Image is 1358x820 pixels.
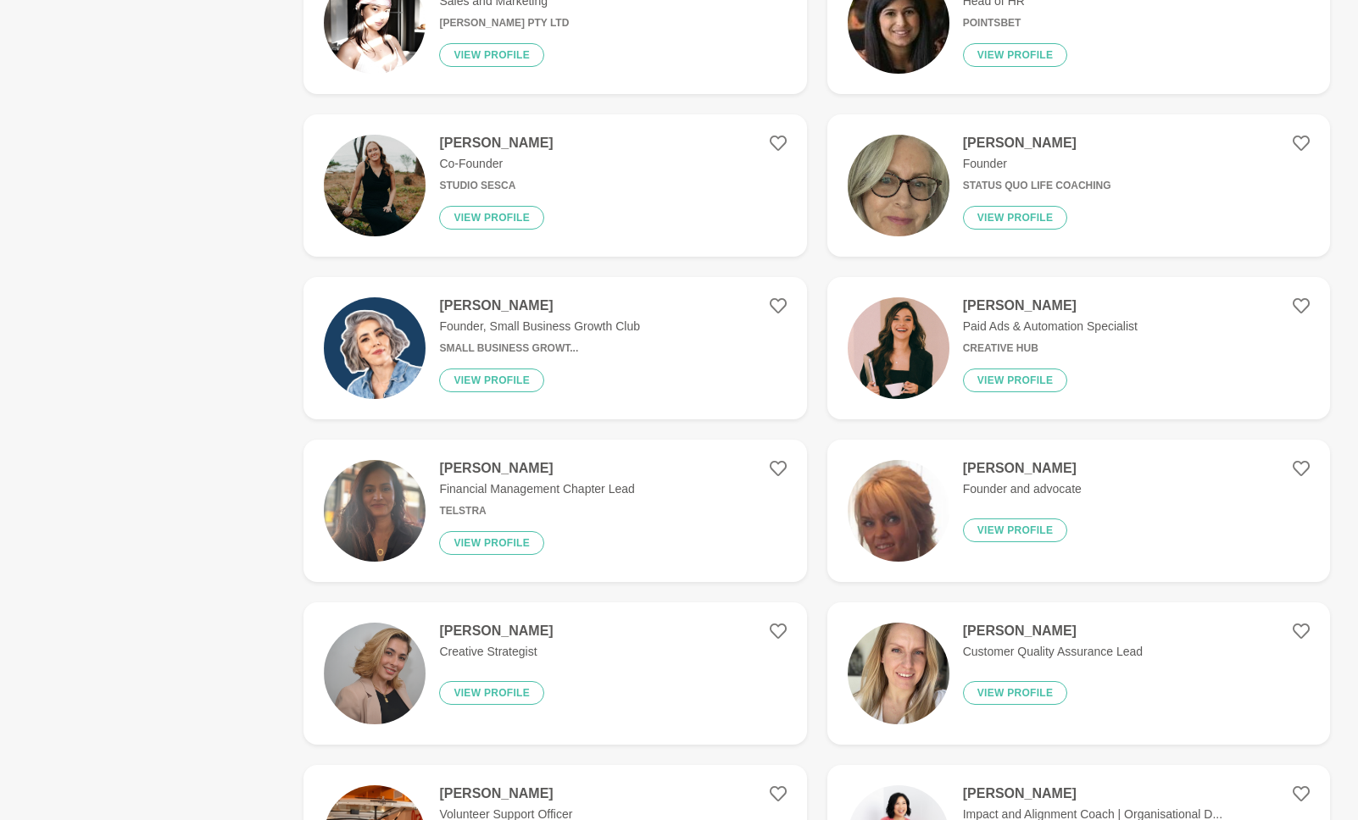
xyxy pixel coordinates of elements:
[324,135,426,236] img: 251263b491060714fa7e64a2c64e6ce2b86e5b5c-1350x2025.jpg
[439,368,544,392] button: View profile
[827,114,1330,257] a: [PERSON_NAME]FounderStatus Quo Life CoachingView profile
[963,785,1222,802] h4: [PERSON_NAME]
[848,135,949,236] img: a2b5ec4cdb7fbacf9b3896bd53efcf5c26ff86ee-1224x1626.jpg
[439,681,544,705] button: View profile
[439,297,640,314] h4: [PERSON_NAME]
[963,43,1068,67] button: View profile
[439,643,553,661] p: Creative Strategist
[963,460,1082,477] h4: [PERSON_NAME]
[827,440,1330,582] a: [PERSON_NAME]Founder and advocateView profile
[439,623,553,640] h4: [PERSON_NAME]
[848,623,949,724] img: b597f9ae19fafff5421daa582dd825c64c1bce3b-480x640.jpg
[303,114,806,257] a: [PERSON_NAME]Co-FounderStudio SescaView profile
[963,368,1068,392] button: View profile
[963,206,1068,230] button: View profile
[963,180,1111,192] h6: Status Quo Life Coaching
[439,531,544,555] button: View profile
[848,297,949,399] img: ee0edfca580b48478b9949b37cc6a4240d151855-1440x1440.webp
[963,623,1143,640] h4: [PERSON_NAME]
[963,681,1068,705] button: View profile
[324,297,426,399] img: 03bfb53124d49694adad274760d762930bde5657-1080x1080.jpg
[963,318,1138,335] p: Paid Ads & Automation Specialist
[439,785,572,802] h4: [PERSON_NAME]
[963,297,1138,314] h4: [PERSON_NAME]
[827,602,1330,745] a: [PERSON_NAME]Customer Quality Assurance LeadView profile
[963,17,1077,30] h6: PointsBet
[303,277,806,419] a: [PERSON_NAME]Founder, Small Business Growth ClubSmall Business Growt...View profile
[827,277,1330,419] a: [PERSON_NAME]Paid Ads & Automation SpecialistCreative HubView profile
[963,135,1111,152] h4: [PERSON_NAME]
[439,342,640,355] h6: Small Business Growt...
[963,155,1111,173] p: Founder
[303,602,806,745] a: [PERSON_NAME]Creative StrategistView profile
[439,135,553,152] h4: [PERSON_NAME]
[439,43,544,67] button: View profile
[439,318,640,335] p: Founder, Small Business Growth Club
[963,518,1068,542] button: View profile
[963,342,1138,355] h6: Creative Hub
[439,206,544,230] button: View profile
[439,155,553,173] p: Co-Founder
[439,505,634,518] h6: Telstra
[303,440,806,582] a: [PERSON_NAME]Financial Management Chapter LeadTelstraView profile
[324,460,426,562] img: dbd646e5a69572db4a1904c898541240c071e52b-2316x3088.jpg
[963,643,1143,661] p: Customer Quality Assurance Lead
[439,180,553,192] h6: Studio Sesca
[324,623,426,724] img: 90f91889d58dbf0f15c0de29dd3d2b6802e5f768-900x900.png
[848,460,949,562] img: 11efa73726d150086d39d59a83bc723f66f1fc14-1170x2532.png
[439,480,634,498] p: Financial Management Chapter Lead
[439,460,634,477] h4: [PERSON_NAME]
[439,17,569,30] h6: [PERSON_NAME] Pty LTD
[963,480,1082,498] p: Founder and advocate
